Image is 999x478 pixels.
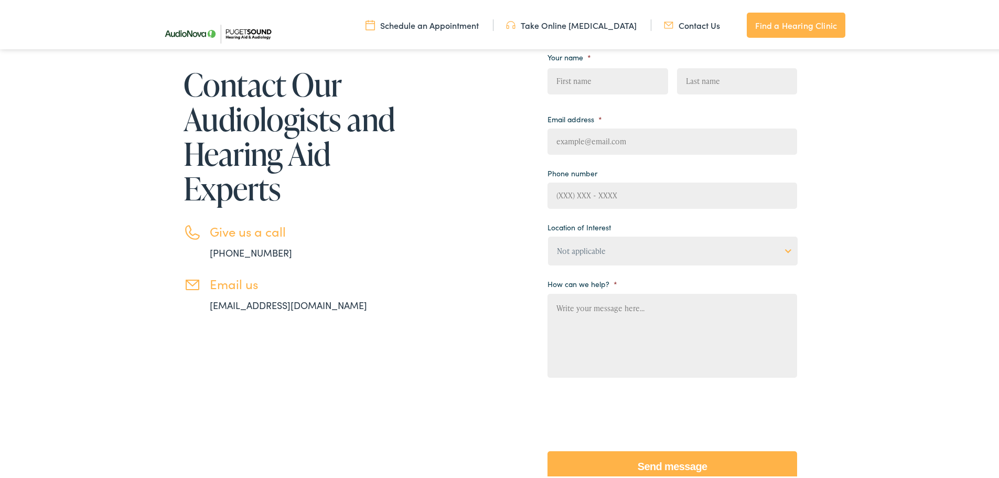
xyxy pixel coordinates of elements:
[547,277,617,286] label: How can we help?
[664,17,720,29] a: Contact Us
[210,274,399,290] h3: Email us
[366,17,375,29] img: utility icon
[366,17,479,29] a: Schedule an Appointment
[210,244,292,257] a: [PHONE_NUMBER]
[506,17,637,29] a: Take Online [MEDICAL_DATA]
[547,112,602,122] label: Email address
[547,180,797,207] input: (XXX) XXX - XXXX
[547,220,611,230] label: Location of Interest
[184,65,399,204] h1: Contact Our Audiologists and Hearing Aid Experts
[506,17,515,29] img: utility icon
[677,66,797,92] input: Last name
[210,222,399,237] h3: Give us a call
[210,296,367,310] a: [EMAIL_ADDRESS][DOMAIN_NAME]
[547,166,597,176] label: Phone number
[547,126,797,153] input: example@email.com
[547,66,668,92] input: First name
[547,389,707,430] iframe: reCAPTCHA
[747,10,845,36] a: Find a Hearing Clinic
[664,17,673,29] img: utility icon
[547,50,591,60] label: Your name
